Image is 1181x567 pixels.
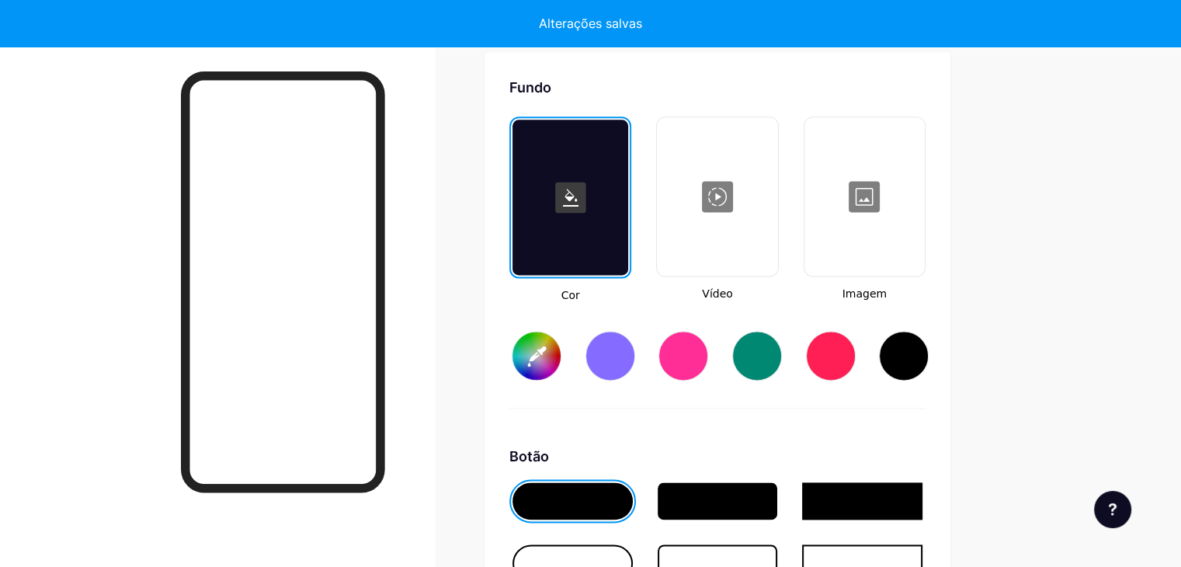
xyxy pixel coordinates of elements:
font: Cor [561,289,580,301]
font: Fundo [509,79,551,96]
font: Alterações salvas [539,16,642,31]
font: Imagem [842,287,887,300]
font: Botão [509,448,549,464]
font: Vídeo [702,287,733,300]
